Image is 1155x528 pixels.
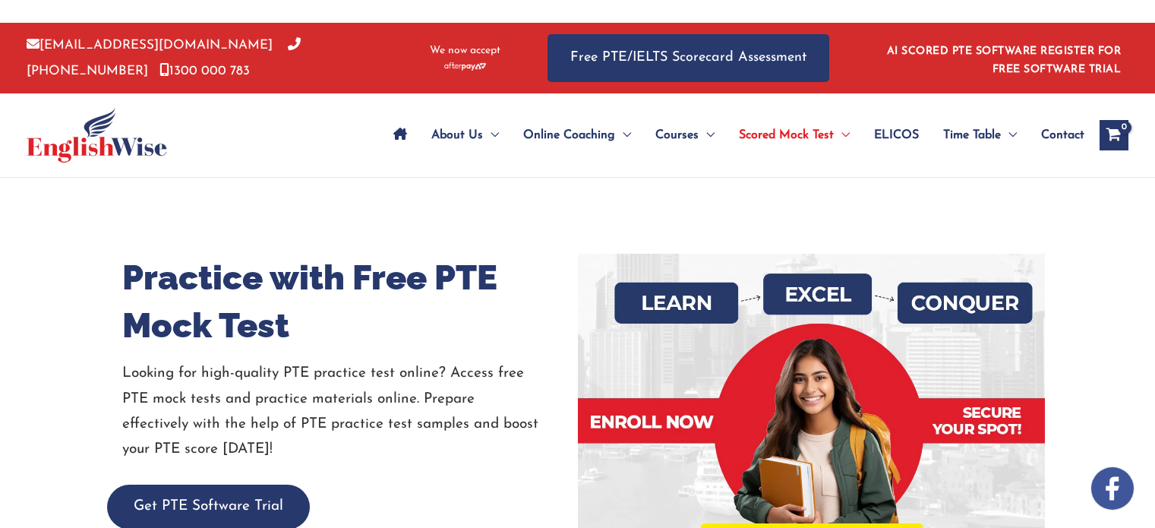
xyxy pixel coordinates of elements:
span: Scored Mock Test [739,109,834,162]
span: Menu Toggle [615,109,631,162]
span: Online Coaching [523,109,615,162]
span: Menu Toggle [1001,109,1017,162]
aside: Header Widget 1 [878,33,1128,83]
a: CoursesMenu Toggle [643,109,727,162]
a: Contact [1029,109,1084,162]
a: ELICOS [862,109,931,162]
a: About UsMenu Toggle [419,109,511,162]
a: Time TableMenu Toggle [931,109,1029,162]
a: [PHONE_NUMBER] [27,39,301,77]
span: Contact [1041,109,1084,162]
span: About Us [431,109,483,162]
a: 1300 000 783 [159,65,250,77]
h1: Practice with Free PTE Mock Test [122,254,566,349]
a: View Shopping Cart, empty [1100,120,1128,150]
span: Courses [655,109,699,162]
img: white-facebook.png [1091,467,1134,510]
a: Scored Mock TestMenu Toggle [727,109,862,162]
span: Menu Toggle [483,109,499,162]
img: Afterpay-Logo [444,62,486,71]
img: cropped-ew-logo [27,108,167,163]
a: [EMAIL_ADDRESS][DOMAIN_NAME] [27,39,273,52]
span: Time Table [943,109,1001,162]
span: Menu Toggle [699,109,715,162]
span: ELICOS [874,109,919,162]
p: Looking for high-quality PTE practice test online? Access free PTE mock tests and practice materi... [122,361,566,462]
a: AI SCORED PTE SOFTWARE REGISTER FOR FREE SOFTWARE TRIAL [887,46,1122,75]
a: Free PTE/IELTS Scorecard Assessment [548,34,829,82]
a: Online CoachingMenu Toggle [511,109,643,162]
a: Get PTE Software Trial [107,499,310,514]
span: We now accept [430,43,500,58]
nav: Site Navigation: Main Menu [381,109,1084,162]
span: Menu Toggle [834,109,850,162]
